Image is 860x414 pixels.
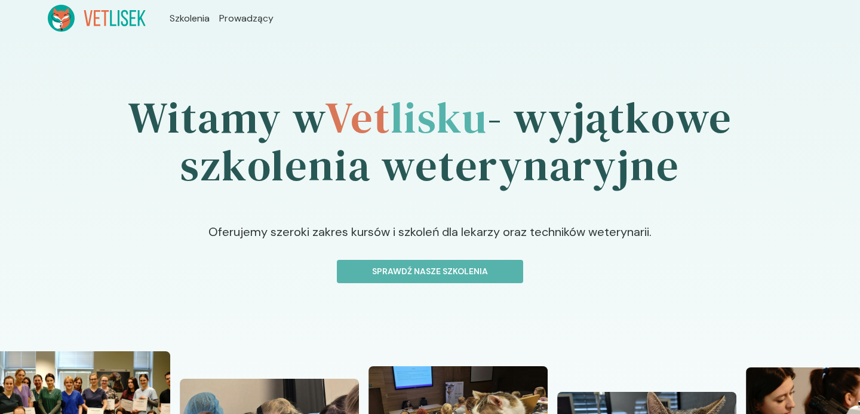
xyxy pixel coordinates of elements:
a: Prowadzący [219,11,274,26]
span: Vet [325,88,390,147]
p: Oferujemy szeroki zakres kursów i szkoleń dla lekarzy oraz techników weterynarii. [143,223,717,260]
button: Sprawdź nasze szkolenia [337,260,523,283]
h1: Witamy w - wyjątkowe szkolenia weterynaryjne [48,60,812,223]
span: lisku [391,88,487,147]
a: Szkolenia [170,11,210,26]
p: Sprawdź nasze szkolenia [347,265,513,278]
